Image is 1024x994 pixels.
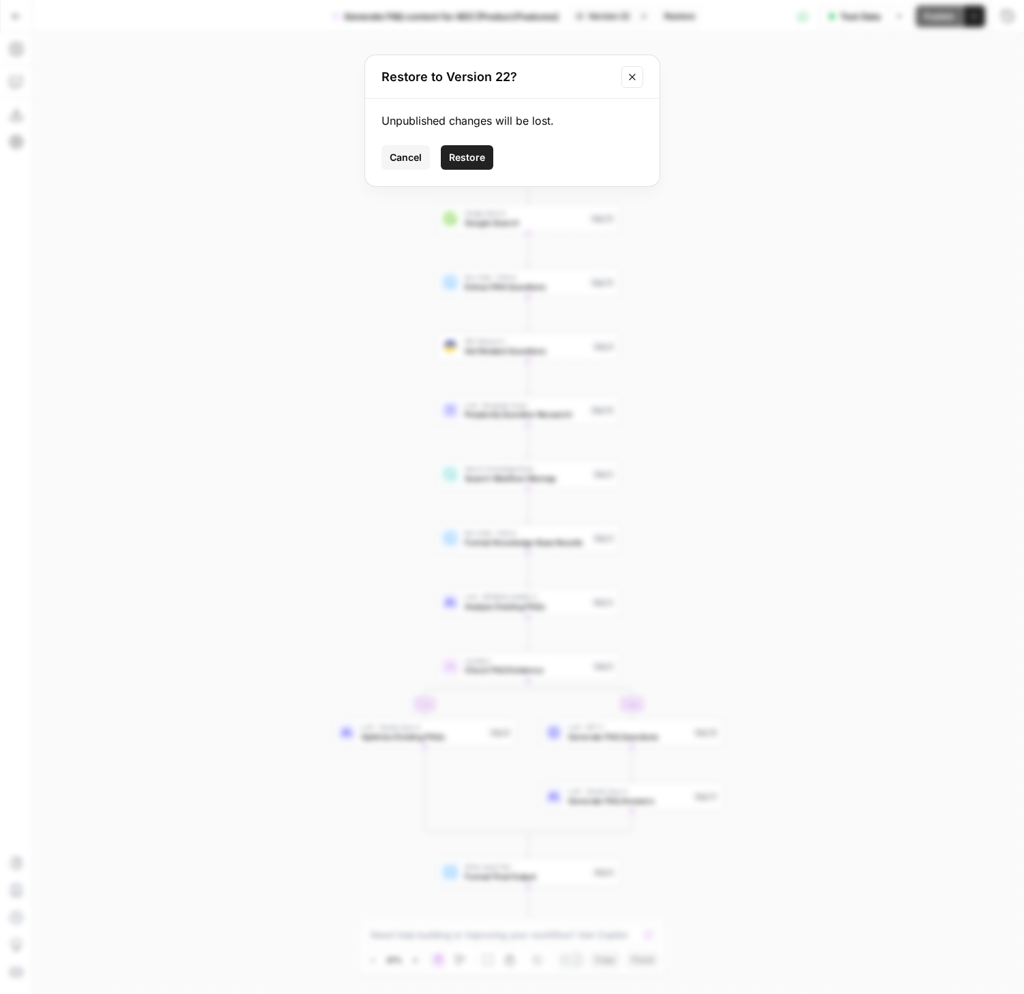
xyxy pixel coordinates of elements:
span: Restore [449,151,485,164]
button: Restore [441,145,493,170]
button: Cancel [382,145,430,170]
h2: Restore to Version 22? [382,67,613,87]
button: Close modal [621,66,643,88]
div: Unpublished changes will be lost. [382,112,643,129]
span: Cancel [390,151,422,164]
